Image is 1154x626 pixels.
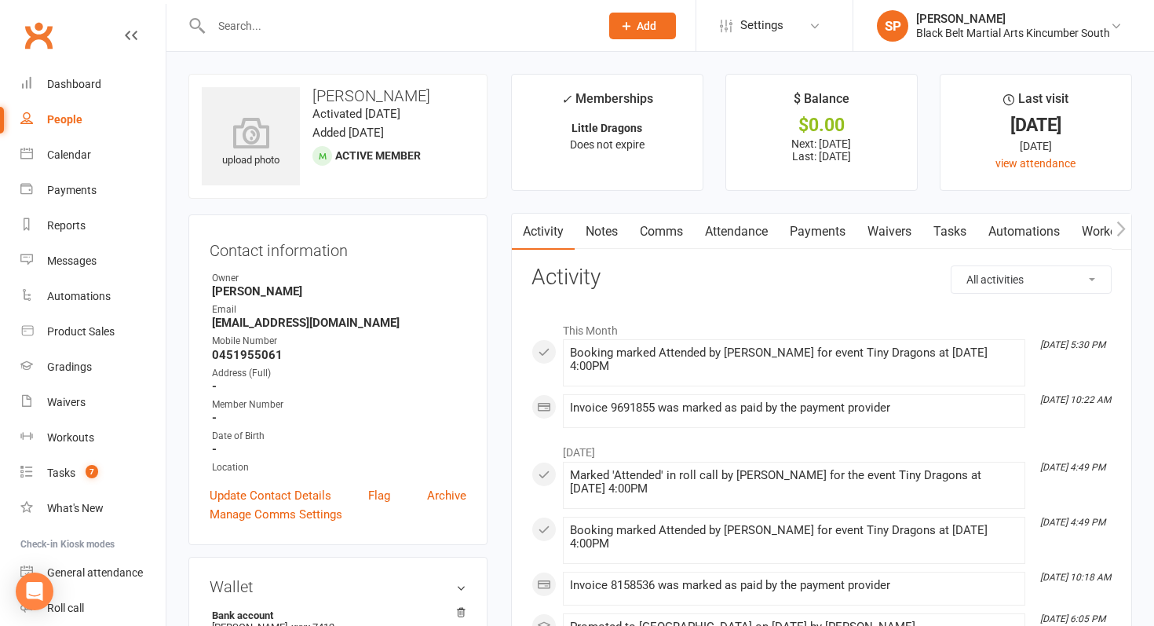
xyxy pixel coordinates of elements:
div: Location [212,460,466,475]
div: upload photo [202,117,300,169]
i: [DATE] 4:49 PM [1040,462,1105,473]
span: 7 [86,465,98,478]
a: Notes [575,214,629,250]
a: Manage Comms Settings [210,505,342,524]
div: Roll call [47,602,84,614]
div: Workouts [47,431,94,444]
h3: Activity [531,265,1112,290]
strong: Bank account [212,610,458,621]
i: [DATE] 10:18 AM [1040,572,1111,583]
div: What's New [47,502,104,514]
div: Reports [47,219,86,232]
div: Memberships [561,89,653,118]
i: [DATE] 5:30 PM [1040,339,1105,350]
strong: [EMAIL_ADDRESS][DOMAIN_NAME] [212,316,466,330]
div: Black Belt Martial Arts Kincumber South [916,26,1110,40]
i: ✓ [561,92,572,107]
a: Update Contact Details [210,486,331,505]
div: Messages [47,254,97,267]
a: Activity [512,214,575,250]
a: Flag [368,486,390,505]
time: Activated [DATE] [312,107,400,121]
strong: 0451955061 [212,348,466,362]
a: Reports [20,208,166,243]
div: People [47,113,82,126]
a: General attendance kiosk mode [20,555,166,591]
div: Booking marked Attended by [PERSON_NAME] for event Tiny Dragons at [DATE] 4:00PM [570,346,1018,373]
div: Date of Birth [212,429,466,444]
div: Calendar [47,148,91,161]
a: view attendance [995,157,1075,170]
div: Mobile Number [212,334,466,349]
a: Workouts [1071,214,1145,250]
div: Invoice 8158536 was marked as paid by the payment provider [570,579,1018,592]
div: Gradings [47,361,92,373]
a: Payments [20,173,166,208]
i: [DATE] 4:49 PM [1040,517,1105,528]
input: Search... [206,15,589,37]
a: Dashboard [20,67,166,102]
a: Workouts [20,420,166,456]
div: Marked 'Attended' in roll call by [PERSON_NAME] for the event Tiny Dragons at [DATE] 4:00PM [570,469,1018,496]
a: What's New [20,491,166,526]
a: Attendance [694,214,779,250]
a: Product Sales [20,314,166,350]
span: Active member [335,149,421,162]
time: Added [DATE] [312,126,384,140]
a: Messages [20,243,166,279]
a: Tasks 7 [20,456,166,491]
a: Payments [779,214,856,250]
div: Member Number [212,397,466,412]
li: This Month [531,314,1112,339]
a: Archive [427,486,466,505]
strong: Little Dragons [572,122,642,134]
a: Calendar [20,137,166,173]
div: Tasks [47,467,75,479]
span: Does not expire [570,138,645,151]
a: Automations [20,279,166,314]
div: SP [877,10,908,42]
span: Add [637,20,656,32]
a: Clubworx [19,16,58,55]
h3: Wallet [210,578,466,595]
h3: [PERSON_NAME] [202,87,474,104]
a: Waivers [20,385,166,420]
div: Email [212,302,466,317]
div: Open Intercom Messenger [16,573,53,610]
strong: - [212,379,466,394]
a: Comms [629,214,694,250]
strong: - [212,442,466,456]
li: [DATE] [531,436,1112,461]
strong: [PERSON_NAME] [212,284,466,298]
div: Last visit [1003,89,1068,117]
div: Automations [47,290,111,302]
i: [DATE] 6:05 PM [1040,613,1105,624]
div: [PERSON_NAME] [916,12,1110,26]
p: Next: [DATE] Last: [DATE] [740,137,903,163]
span: Settings [740,8,783,43]
div: [DATE] [955,137,1117,155]
a: Roll call [20,591,166,626]
div: Dashboard [47,78,101,90]
a: Gradings [20,350,166,385]
div: Payments [47,184,97,196]
div: Invoice 9691855 was marked as paid by the payment provider [570,401,1018,415]
a: Tasks [922,214,977,250]
strong: - [212,411,466,425]
a: Waivers [856,214,922,250]
div: Product Sales [47,325,115,338]
div: $0.00 [740,117,903,134]
div: Booking marked Attended by [PERSON_NAME] for event Tiny Dragons at [DATE] 4:00PM [570,524,1018,551]
a: People [20,102,166,137]
div: $ Balance [794,89,849,117]
div: Address (Full) [212,366,466,381]
a: Automations [977,214,1071,250]
div: Waivers [47,396,86,408]
h3: Contact information [210,236,466,259]
div: [DATE] [955,117,1117,134]
button: Add [609,13,676,39]
i: [DATE] 10:22 AM [1040,394,1111,405]
div: Owner [212,271,466,286]
div: General attendance [47,566,143,579]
